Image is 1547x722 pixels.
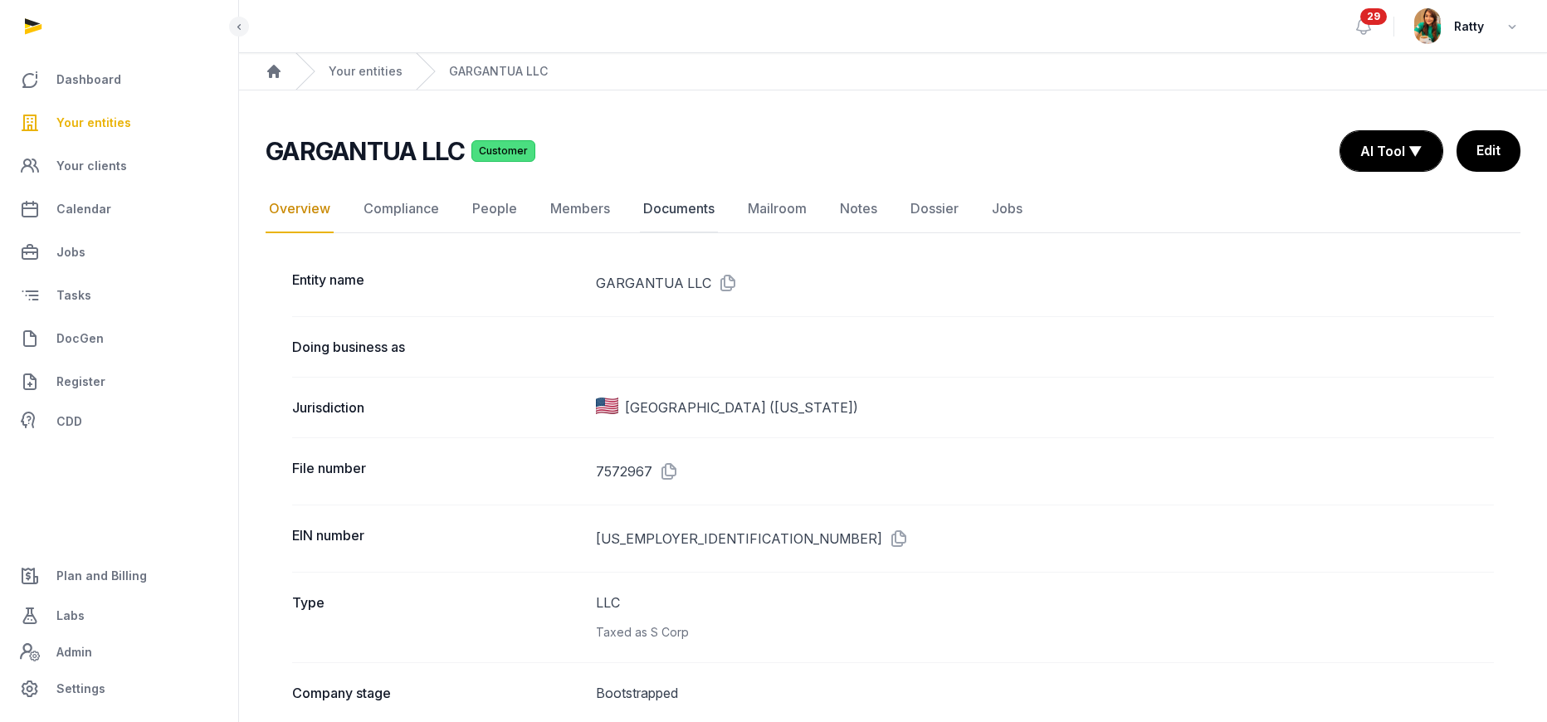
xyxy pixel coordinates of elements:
[13,596,225,636] a: Labs
[292,683,583,703] dt: Company stage
[56,679,105,699] span: Settings
[1457,130,1520,172] a: Edit
[239,53,1547,90] nav: Breadcrumb
[266,185,334,233] a: Overview
[13,669,225,709] a: Settings
[13,636,225,669] a: Admin
[596,270,1494,296] dd: GARGANTUA LLC
[329,63,403,80] a: Your entities
[13,232,225,272] a: Jobs
[292,458,583,485] dt: File number
[56,113,131,133] span: Your entities
[56,566,147,586] span: Plan and Billing
[13,319,225,359] a: DocGen
[292,525,583,552] dt: EIN number
[13,103,225,143] a: Your entities
[13,405,225,438] a: CDD
[596,622,1494,642] div: Taxed as S Corp
[449,63,548,80] a: GARGANTUA LLC
[266,185,1520,233] nav: Tabs
[56,70,121,90] span: Dashboard
[56,242,85,262] span: Jobs
[988,185,1026,233] a: Jobs
[360,185,442,233] a: Compliance
[13,189,225,229] a: Calendar
[625,398,858,417] span: [GEOGRAPHIC_DATA] ([US_STATE])
[56,372,105,392] span: Register
[56,412,82,432] span: CDD
[56,156,127,176] span: Your clients
[596,525,1494,552] dd: [US_EMPLOYER_IDENTIFICATION_NUMBER]
[1454,17,1484,37] span: Ratty
[13,556,225,596] a: Plan and Billing
[266,136,465,166] h2: GARGANTUA LLC
[547,185,613,233] a: Members
[13,362,225,402] a: Register
[596,593,1494,642] dd: LLC
[1340,131,1442,171] button: AI Tool ▼
[56,285,91,305] span: Tasks
[292,398,583,417] dt: Jurisdiction
[469,185,520,233] a: People
[56,199,111,219] span: Calendar
[13,276,225,315] a: Tasks
[1360,8,1387,25] span: 29
[13,146,225,186] a: Your clients
[1414,8,1441,44] img: avatar
[56,606,85,626] span: Labs
[56,642,92,662] span: Admin
[837,185,881,233] a: Notes
[292,593,583,642] dt: Type
[596,683,1494,703] dd: Bootstrapped
[596,458,1494,485] dd: 7572967
[13,60,225,100] a: Dashboard
[471,140,535,162] span: Customer
[56,329,104,349] span: DocGen
[744,185,810,233] a: Mailroom
[640,185,718,233] a: Documents
[907,185,962,233] a: Dossier
[292,270,583,296] dt: Entity name
[292,337,583,357] dt: Doing business as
